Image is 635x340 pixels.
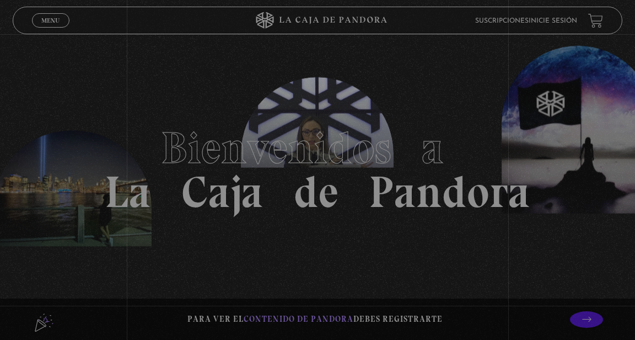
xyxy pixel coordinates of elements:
[187,312,443,327] p: Para ver el debes registrarte
[161,121,474,174] span: Bienvenidos a
[244,314,353,324] span: contenido de Pandora
[37,26,63,34] span: Cerrar
[588,13,603,28] a: View your shopping cart
[475,18,529,24] a: Suscripciones
[41,17,60,24] span: Menu
[529,18,577,24] a: Inicie sesión
[105,126,530,214] h1: La Caja de Pandora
